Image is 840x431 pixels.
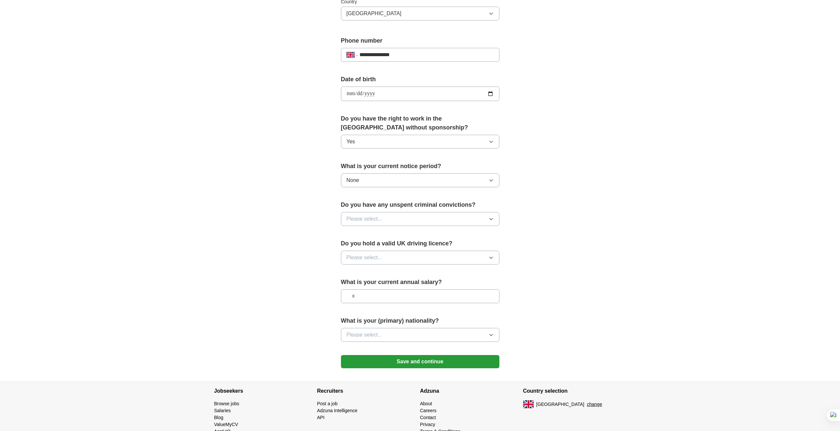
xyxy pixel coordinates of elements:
a: Salaries [214,408,231,413]
span: [GEOGRAPHIC_DATA] [536,401,585,408]
span: Yes [347,138,355,146]
span: Please select... [347,331,383,339]
a: Adzuna Intelligence [317,408,357,413]
label: Do you have any unspent criminal convictions? [341,200,499,209]
a: Browse jobs [214,401,239,406]
label: Phone number [341,36,499,45]
a: About [420,401,432,406]
button: change [587,401,602,408]
a: Privacy [420,422,435,427]
button: [GEOGRAPHIC_DATA] [341,7,499,20]
a: Contact [420,415,436,420]
span: Please select... [347,215,383,223]
button: Save and continue [341,355,499,368]
button: Please select... [341,251,499,265]
span: [GEOGRAPHIC_DATA] [347,10,402,18]
span: Please select... [347,254,383,262]
button: Please select... [341,328,499,342]
label: Date of birth [341,75,499,84]
button: Yes [341,135,499,149]
label: Do you hold a valid UK driving licence? [341,239,499,248]
a: ValueMyCV [214,422,238,427]
button: Please select... [341,212,499,226]
label: What is your (primary) nationality? [341,316,499,325]
a: Blog [214,415,223,420]
a: Careers [420,408,437,413]
button: None [341,173,499,187]
label: What is your current annual salary? [341,278,499,287]
label: What is your current notice period? [341,162,499,171]
span: None [347,176,359,184]
a: API [317,415,325,420]
img: UK flag [523,400,534,408]
label: Do you have the right to work in the [GEOGRAPHIC_DATA] without sponsorship? [341,114,499,132]
h4: Country selection [523,382,626,400]
a: Post a job [317,401,338,406]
